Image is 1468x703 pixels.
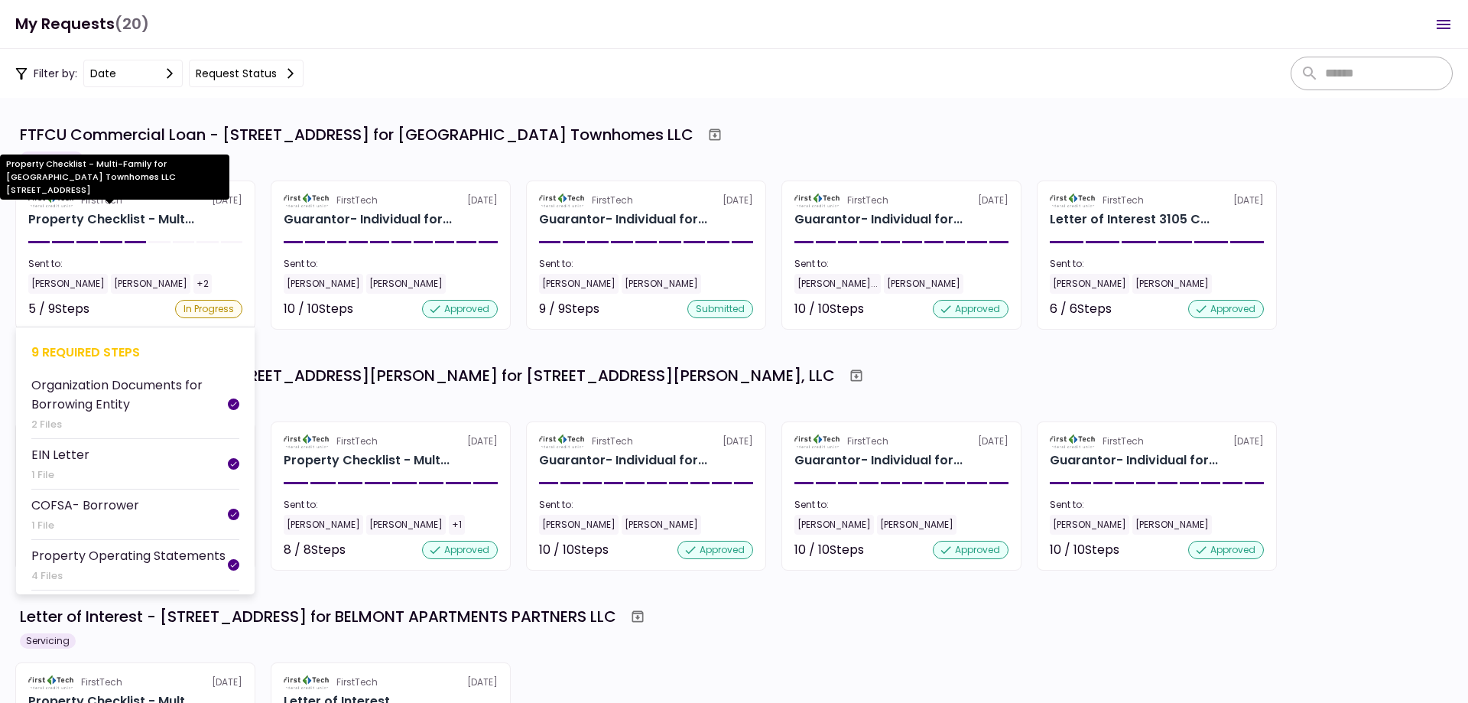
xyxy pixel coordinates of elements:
[31,376,228,414] div: Organization Documents for Borrowing Entity
[31,518,139,533] div: 1 File
[20,364,835,387] div: FTFCU Commercial Loan - [STREET_ADDRESS][PERSON_NAME] for [STREET_ADDRESS][PERSON_NAME], LLC
[622,274,701,294] div: [PERSON_NAME]
[1050,194,1264,207] div: [DATE]
[843,362,870,389] button: Archive workflow
[284,515,363,535] div: [PERSON_NAME]
[284,434,330,448] img: Partner logo
[847,434,888,448] div: FirstTech
[877,515,956,535] div: [PERSON_NAME]
[794,434,1008,448] div: [DATE]
[336,194,378,207] div: FirstTech
[28,675,242,689] div: [DATE]
[28,274,108,294] div: [PERSON_NAME]
[31,467,89,483] div: 1 File
[1425,6,1462,43] button: Open menu
[284,675,330,689] img: Partner logo
[794,451,963,470] div: Guarantor- Individual for 924 GORDON SMITH, LLC Adam Furman
[115,8,149,40] span: (20)
[1103,194,1144,207] div: FirstTech
[28,675,75,689] img: Partner logo
[1050,257,1264,271] div: Sent to:
[83,60,183,87] button: date
[539,194,586,207] img: Partner logo
[539,434,753,448] div: [DATE]
[794,274,881,294] div: [PERSON_NAME]...
[794,541,864,559] div: 10 / 10 Steps
[539,210,707,229] div: Guarantor- Individual for Crestwood Village Townhomes LLC Sridhar Kesani
[284,300,353,318] div: 10 / 10 Steps
[1132,274,1212,294] div: [PERSON_NAME]
[933,300,1008,318] div: approved
[20,151,83,167] div: Processing
[28,257,242,271] div: Sent to:
[677,541,753,559] div: approved
[20,605,616,628] div: Letter of Interest - [STREET_ADDRESS] for BELMONT APARTMENTS PARTNERS LLC
[175,300,242,318] div: In Progress
[794,300,864,318] div: 10 / 10 Steps
[539,498,753,512] div: Sent to:
[31,496,139,515] div: COFSA- Borrower
[794,498,1008,512] div: Sent to:
[81,675,122,689] div: FirstTech
[284,274,363,294] div: [PERSON_NAME]
[284,210,452,229] div: Guarantor- Individual for Crestwood Village Townhomes LLC Raghavender Jella
[687,300,753,318] div: submitted
[1050,434,1096,448] img: Partner logo
[539,451,707,470] div: Guarantor- Individual for 924 GORDON SMITH, LLC Brad Gillespie
[336,675,378,689] div: FirstTech
[284,194,330,207] img: Partner logo
[622,515,701,535] div: [PERSON_NAME]
[1050,451,1218,470] div: Guarantor- Individual for 924 GORDON SMITH, LLC Jared Davis
[336,434,378,448] div: FirstTech
[1103,434,1144,448] div: FirstTech
[189,60,304,87] button: Request status
[1050,194,1096,207] img: Partner logo
[284,257,498,271] div: Sent to:
[1188,541,1264,559] div: approved
[847,194,888,207] div: FirstTech
[794,515,874,535] div: [PERSON_NAME]
[193,274,212,294] div: +2
[933,541,1008,559] div: approved
[794,194,841,207] img: Partner logo
[539,194,753,207] div: [DATE]
[539,300,599,318] div: 9 / 9 Steps
[794,257,1008,271] div: Sent to:
[366,274,446,294] div: [PERSON_NAME]
[539,434,586,448] img: Partner logo
[284,434,498,448] div: [DATE]
[31,417,228,432] div: 2 Files
[701,121,729,148] button: Archive workflow
[31,343,239,362] div: 9 required steps
[1050,274,1129,294] div: [PERSON_NAME]
[794,210,963,229] div: Guarantor- Individual for Crestwood Village Townhomes LLC Chaitanya Chintamaneni
[794,194,1008,207] div: [DATE]
[284,675,498,689] div: [DATE]
[20,123,693,146] div: FTFCU Commercial Loan - [STREET_ADDRESS] for [GEOGRAPHIC_DATA] Townhomes LLC
[1050,300,1112,318] div: 6 / 6 Steps
[284,498,498,512] div: Sent to:
[284,541,346,559] div: 8 / 8 Steps
[1050,541,1119,559] div: 10 / 10 Steps
[15,8,149,40] h1: My Requests
[1188,300,1264,318] div: approved
[884,274,963,294] div: [PERSON_NAME]
[28,210,194,229] div: Property Checklist - Multi-Family for Crestwood Village Townhomes LLC 3105 Clairpoint Court
[449,515,465,535] div: +1
[111,274,190,294] div: [PERSON_NAME]
[28,300,89,318] div: 5 / 9 Steps
[1050,210,1210,229] div: Letter of Interest 3105 Clairpoint Court
[1050,498,1264,512] div: Sent to:
[1132,515,1212,535] div: [PERSON_NAME]
[422,541,498,559] div: approved
[539,257,753,271] div: Sent to:
[366,515,446,535] div: [PERSON_NAME]
[592,194,633,207] div: FirstTech
[31,568,226,584] div: 4 Files
[31,445,89,464] div: EIN Letter
[15,60,304,87] div: Filter by:
[1050,515,1129,535] div: [PERSON_NAME]
[1050,434,1264,448] div: [DATE]
[422,300,498,318] div: approved
[539,274,619,294] div: [PERSON_NAME]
